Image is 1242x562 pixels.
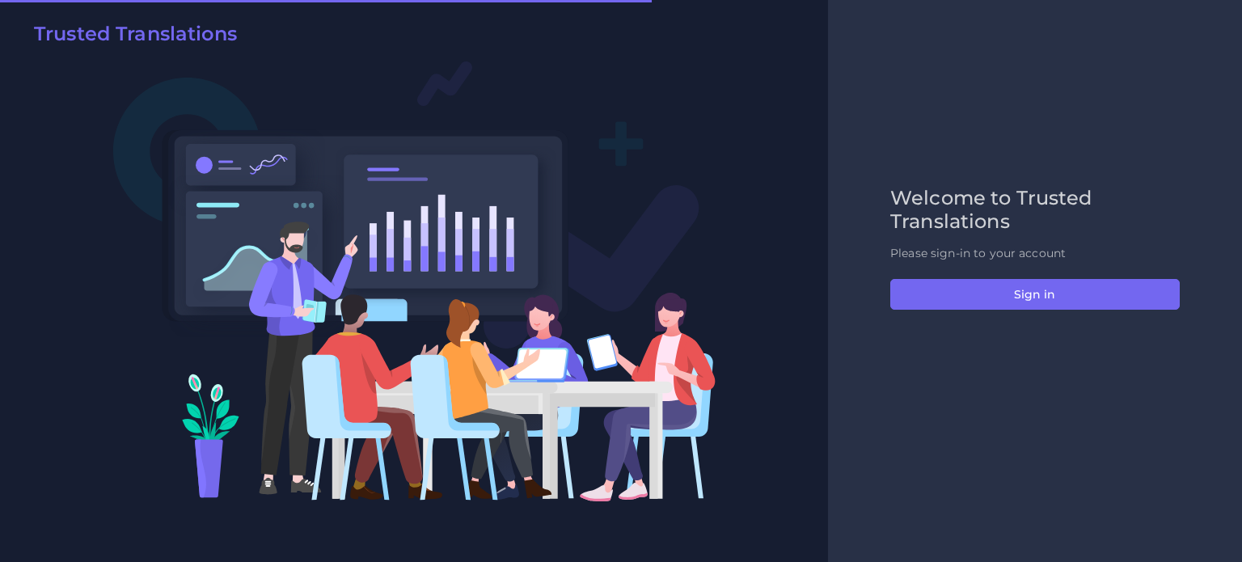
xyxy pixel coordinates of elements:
button: Sign in [890,279,1180,310]
p: Please sign-in to your account [890,245,1180,262]
h2: Welcome to Trusted Translations [890,187,1180,234]
a: Trusted Translations [23,23,237,52]
h2: Trusted Translations [34,23,237,46]
img: Login V2 [112,60,716,502]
